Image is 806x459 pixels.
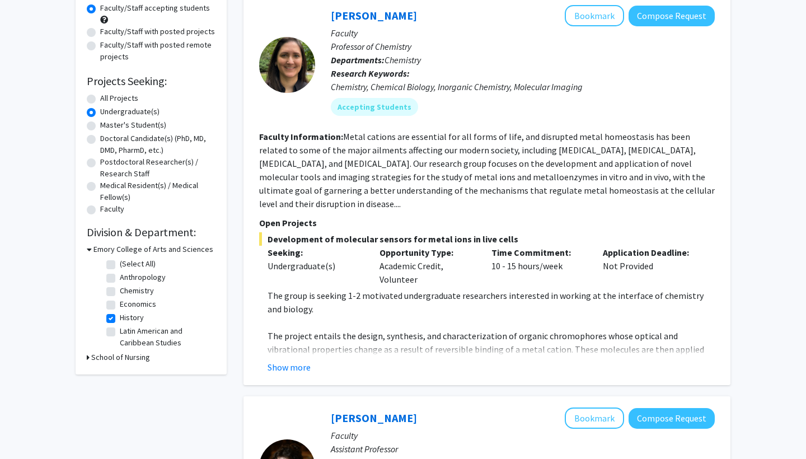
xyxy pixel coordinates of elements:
p: The group is seeking 1-2 motivated undergraduate researchers interested in working at the interfa... [268,289,715,316]
p: Faculty [331,429,715,442]
label: Postdoctoral Researcher(s) / Research Staff [100,156,215,180]
h3: School of Nursing [91,352,150,363]
p: Opportunity Type: [379,246,475,259]
p: Application Deadline: [603,246,698,259]
p: Assistant Professor [331,442,715,456]
fg-read-more: Metal cations are essential for all forms of life, and disrupted metal homeostasis has been relat... [259,131,715,209]
label: Economics [120,298,156,310]
label: Faculty/Staff accepting students [100,2,210,14]
label: All Projects [100,92,138,104]
label: Faculty [100,203,124,215]
iframe: Chat [8,409,48,451]
p: Faculty [331,26,715,40]
span: Chemistry [385,54,421,65]
div: Not Provided [594,246,706,286]
button: Add Laura van Holstein to Bookmarks [565,408,624,429]
b: Departments: [331,54,385,65]
h2: Division & Department: [87,226,215,239]
label: Faculty/Staff with posted remote projects [100,39,215,63]
mat-chip: Accepting Students [331,98,418,116]
button: Show more [268,360,311,374]
label: Latin American and Caribbean Studies [120,325,213,349]
label: Anthropology [120,271,166,283]
p: Seeking: [268,246,363,259]
label: Doctoral Candidate(s) (PhD, MD, DMD, PharmD, etc.) [100,133,215,156]
label: History [120,312,144,324]
b: Research Keywords: [331,68,410,79]
a: [PERSON_NAME] [331,411,417,425]
h2: Projects Seeking: [87,74,215,88]
div: 10 - 15 hours/week [483,246,595,286]
b: Faculty Information: [259,131,343,142]
p: Time Commitment: [491,246,587,259]
label: Faculty/Staff with posted projects [100,26,215,38]
div: Undergraduate(s) [268,259,363,273]
button: Add Daniela Buccella to Bookmarks [565,5,624,26]
p: Professor of Chemistry [331,40,715,53]
span: Development of molecular sensors for metal ions in live cells [259,232,715,246]
h3: Emory College of Arts and Sciences [93,243,213,255]
p: Open Projects [259,216,715,230]
p: The project entails the design, synthesis, and characterization of organic chromophores whose opt... [268,329,715,383]
label: Master's Student(s) [100,119,166,131]
label: Undergraduate(s) [100,106,160,118]
label: (Select All) [120,258,156,270]
div: Academic Credit, Volunteer [371,246,483,286]
label: Medical Resident(s) / Medical Fellow(s) [100,180,215,203]
a: [PERSON_NAME] [331,8,417,22]
button: Compose Request to Laura van Holstein [629,408,715,429]
div: Chemistry, Chemical Biology, Inorganic Chemistry, Molecular Imaging [331,80,715,93]
button: Compose Request to Daniela Buccella [629,6,715,26]
label: Chemistry [120,285,154,297]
